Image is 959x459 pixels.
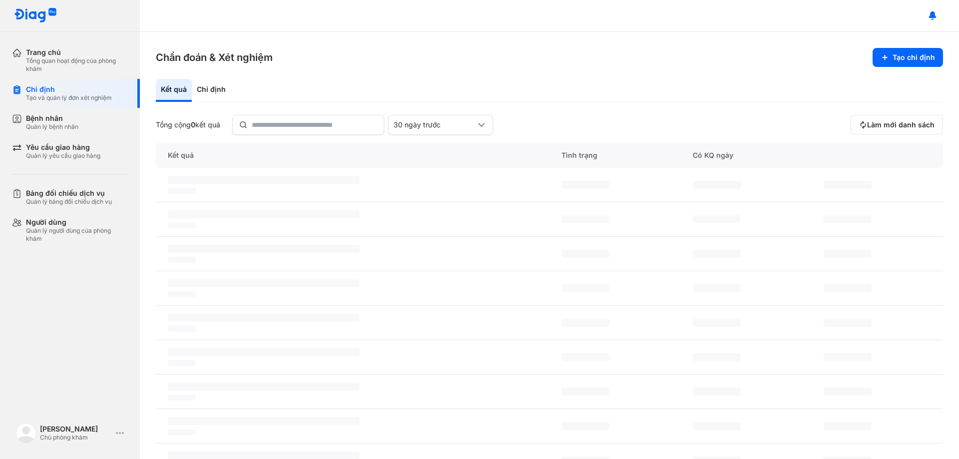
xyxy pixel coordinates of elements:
div: Yêu cầu giao hàng [26,143,100,152]
span: ‌ [824,422,872,430]
span: ‌ [693,250,741,258]
span: ‌ [168,383,360,391]
div: Trang chủ [26,48,128,57]
div: Bảng đối chiếu dịch vụ [26,189,112,198]
span: ‌ [693,284,741,292]
div: Quản lý yêu cầu giao hàng [26,152,100,160]
div: Tạo và quản lý đơn xét nghiệm [26,94,112,102]
span: ‌ [561,250,609,258]
span: ‌ [561,422,609,430]
span: ‌ [168,176,360,184]
div: Chỉ định [192,79,231,102]
span: Làm mới danh sách [867,120,935,129]
div: Tổng cộng kết quả [156,120,220,129]
span: ‌ [168,360,196,366]
div: [PERSON_NAME] [40,425,112,434]
span: ‌ [168,314,360,322]
div: Bệnh nhân [26,114,78,123]
span: ‌ [561,388,609,396]
div: Quản lý bệnh nhân [26,123,78,131]
div: Chủ phòng khám [40,434,112,442]
button: Tạo chỉ định [873,48,943,67]
span: ‌ [168,222,196,228]
div: Tình trạng [549,143,681,168]
span: ‌ [168,210,360,218]
span: ‌ [824,388,872,396]
span: ‌ [561,284,609,292]
span: ‌ [561,181,609,189]
button: Làm mới danh sách [851,115,943,135]
span: ‌ [561,215,609,223]
h3: Chẩn đoán & Xét nghiệm [156,50,273,64]
span: ‌ [168,429,196,435]
span: ‌ [168,417,360,425]
span: ‌ [693,353,741,361]
div: Chỉ định [26,85,112,94]
span: ‌ [561,319,609,327]
span: ‌ [824,284,872,292]
div: 30 ngày trước [394,120,476,129]
span: ‌ [168,348,360,356]
span: ‌ [693,319,741,327]
span: ‌ [168,257,196,263]
span: ‌ [824,250,872,258]
div: Người dùng [26,218,128,227]
span: ‌ [824,319,872,327]
div: Kết quả [156,143,549,168]
span: ‌ [693,181,741,189]
span: ‌ [561,353,609,361]
span: ‌ [168,279,360,287]
span: 0 [191,120,195,129]
div: Tổng quan hoạt động của phòng khám [26,57,128,73]
img: logo [16,423,36,443]
div: Có KQ ngày [681,143,812,168]
span: ‌ [824,353,872,361]
div: Kết quả [156,79,192,102]
span: ‌ [168,188,196,194]
span: ‌ [168,395,196,401]
span: ‌ [693,422,741,430]
span: ‌ [824,181,872,189]
span: ‌ [168,245,360,253]
span: ‌ [168,291,196,297]
span: ‌ [693,215,741,223]
img: logo [14,8,57,23]
span: ‌ [693,388,741,396]
div: Quản lý người dùng của phòng khám [26,227,128,243]
div: Quản lý bảng đối chiếu dịch vụ [26,198,112,206]
span: ‌ [168,326,196,332]
span: ‌ [824,215,872,223]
